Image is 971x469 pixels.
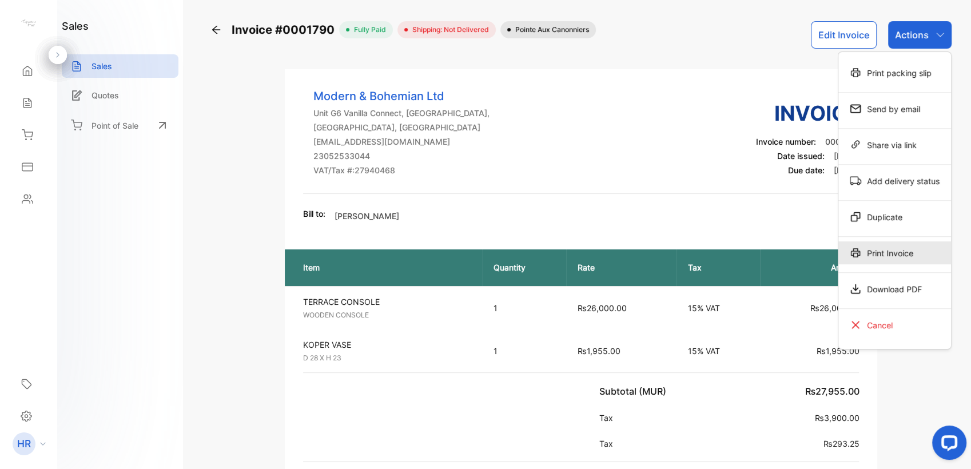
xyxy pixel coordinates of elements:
[62,54,178,78] a: Sales
[578,346,620,356] span: ₨1,955.00
[838,133,951,156] div: Share via link
[688,302,749,314] p: 15% VAT
[823,439,859,448] span: ₨293.25
[91,120,138,132] p: Point of Sale
[313,150,490,162] p: 23052533044
[888,21,952,49] button: Actions
[833,151,859,161] span: [DATE]
[303,261,471,273] p: Item
[923,421,971,469] iframe: LiveChat chat widget
[578,261,665,273] p: Rate
[20,15,37,32] img: logo
[494,261,555,273] p: Quantity
[62,113,178,138] a: Point of Sale
[313,136,490,148] p: [EMAIL_ADDRESS][DOMAIN_NAME]
[838,241,951,264] div: Print Invoice
[313,107,490,119] p: Unit G6 Vanilla Connect, [GEOGRAPHIC_DATA],
[599,384,671,398] p: Subtotal (MUR)
[599,438,618,450] p: Tax
[408,25,489,35] span: Shipping: Not Delivered
[755,137,815,146] span: Invoice number:
[688,345,749,357] p: 15% VAT
[755,98,859,129] h3: Invoice
[811,21,877,49] button: Edit Invoice
[825,137,859,146] span: 0001790
[895,28,929,42] p: Actions
[777,151,824,161] span: Date issued:
[62,18,89,34] h1: sales
[771,261,859,273] p: Amount
[578,303,627,313] span: ₨26,000.00
[303,310,473,320] p: WOODEN CONSOLE
[838,97,951,120] div: Send by email
[810,303,859,313] span: ₨26,000.00
[816,346,859,356] span: ₨1,955.00
[511,25,589,35] span: Pointe aux Canonniers
[494,302,555,314] p: 1
[787,165,824,175] span: Due date:
[313,121,490,133] p: [GEOGRAPHIC_DATA], [GEOGRAPHIC_DATA]
[805,385,859,397] span: ₨27,955.00
[833,165,859,175] span: [DATE]
[313,88,490,105] p: Modern & Bohemian Ltd
[838,277,951,300] div: Download PDF
[17,436,31,451] p: HR
[335,210,399,222] p: [PERSON_NAME]
[91,60,112,72] p: Sales
[91,89,119,101] p: Quotes
[232,21,339,38] span: Invoice #0001790
[599,412,618,424] p: Tax
[838,205,951,228] div: Duplicate
[838,61,951,84] div: Print packing slip
[303,208,325,220] p: Bill to:
[688,261,749,273] p: Tax
[303,353,473,363] p: D 28 X H 23
[494,345,555,357] p: 1
[838,313,951,336] div: Cancel
[303,339,473,351] p: KOPER VASE
[62,84,178,107] a: Quotes
[838,169,951,192] div: Add delivery status
[349,25,386,35] span: fully paid
[313,164,490,176] p: VAT/Tax #: 27940468
[814,413,859,423] span: ₨3,900.00
[303,296,473,308] p: TERRACE CONSOLE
